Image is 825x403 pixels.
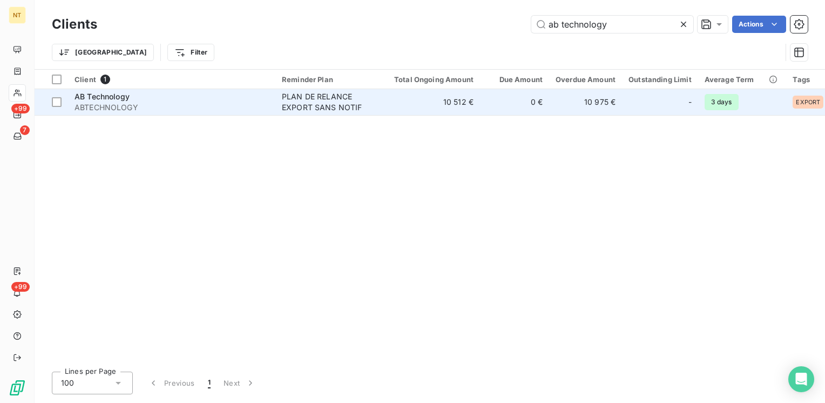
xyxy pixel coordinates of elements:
button: Filter [167,44,214,61]
div: Outstanding Limit [628,75,692,84]
span: 1 [208,378,211,388]
span: +99 [11,104,30,113]
span: 100 [61,378,74,388]
span: EXPORT [796,99,820,105]
img: Logo LeanPay [9,379,26,397]
button: 1 [201,372,217,394]
td: 10 512 € [388,89,480,115]
div: Due Amount [486,75,543,84]
span: - [688,97,692,108]
td: 10 975 € [549,89,622,115]
div: Tags [793,75,823,84]
button: [GEOGRAPHIC_DATA] [52,44,154,61]
span: +99 [11,282,30,292]
button: Actions [732,16,786,33]
div: Reminder Plan [282,75,381,84]
div: Overdue Amount [556,75,616,84]
span: 7 [20,125,30,135]
span: ABTECHNOLOGY [75,102,269,113]
td: 0 € [480,89,549,115]
div: NT [9,6,26,24]
span: AB Technology [75,92,130,101]
input: Search [531,16,693,33]
span: 3 days [705,94,739,110]
div: Total Ongoing Amount [394,75,474,84]
button: Next [217,372,262,394]
span: Client [75,75,96,84]
div: PLAN DE RELANCE EXPORT SANS NOTIF [282,91,381,113]
span: 1 [100,75,110,84]
div: Open Intercom Messenger [788,366,814,392]
button: Previous [141,372,201,394]
div: Average Term [705,75,780,84]
h3: Clients [52,15,97,34]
